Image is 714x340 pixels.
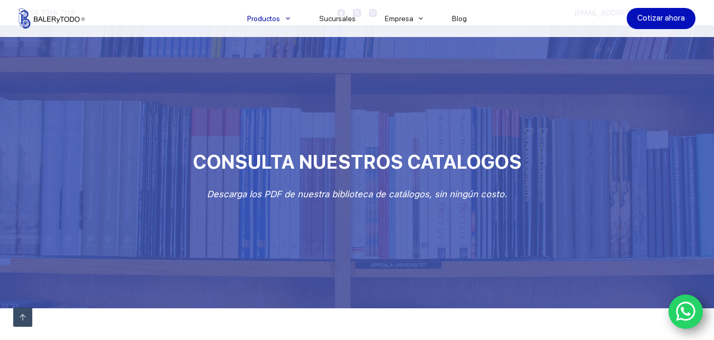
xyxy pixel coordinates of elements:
a: Cotizar ahora [627,8,695,29]
img: Balerytodo [19,8,85,29]
span: CONSULTA NUESTROS CATALOGOS [193,151,521,173]
em: Descarga los PDF de nuestra biblioteca de catálogos, sin ningún costo. [207,189,507,199]
a: WhatsApp [668,295,703,329]
a: Ir arriba [13,308,32,327]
